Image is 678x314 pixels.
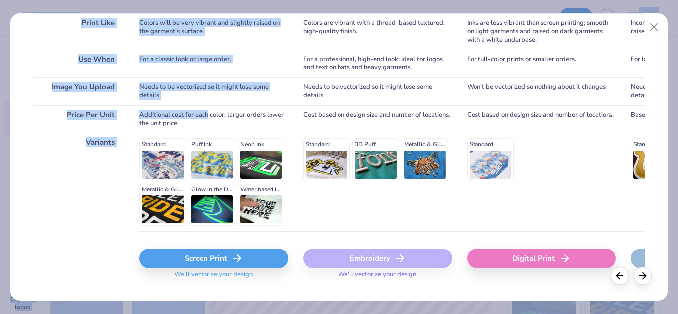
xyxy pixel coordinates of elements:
[644,18,663,37] button: Close
[33,133,125,231] div: Variants
[334,270,422,285] span: We'll vectorize your design.
[467,105,616,133] div: Cost based on design size and number of locations.
[467,77,616,105] div: Won't be vectorized so nothing about it changes
[139,50,288,77] div: For a classic look or large order.
[139,77,288,105] div: Needs to be vectorized so it might lose some details
[303,50,452,77] div: For a professional, high-end look; ideal for logos and text on hats and heavy garments.
[33,13,125,50] div: Print Like
[139,105,288,133] div: Additional cost for each color; larger orders lower the unit price.
[139,13,288,50] div: Colors will be very vibrant and slightly raised on the garment's surface.
[467,50,616,77] div: For full-color prints or smaller orders.
[303,105,452,133] div: Cost based on design size and number of locations.
[303,249,452,268] div: Embroidery
[303,77,452,105] div: Needs to be vectorized so it might lose some details
[467,249,616,268] div: Digital Print
[33,105,125,133] div: Price Per Unit
[33,77,125,105] div: Image You Upload
[33,50,125,77] div: Use When
[170,270,258,285] span: We'll vectorize your design.
[303,13,452,50] div: Colors are vibrant with a thread-based textured, high-quality finish.
[467,13,616,50] div: Inks are less vibrant than screen printing; smooth on light garments and raised on dark garments ...
[139,249,288,268] div: Screen Print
